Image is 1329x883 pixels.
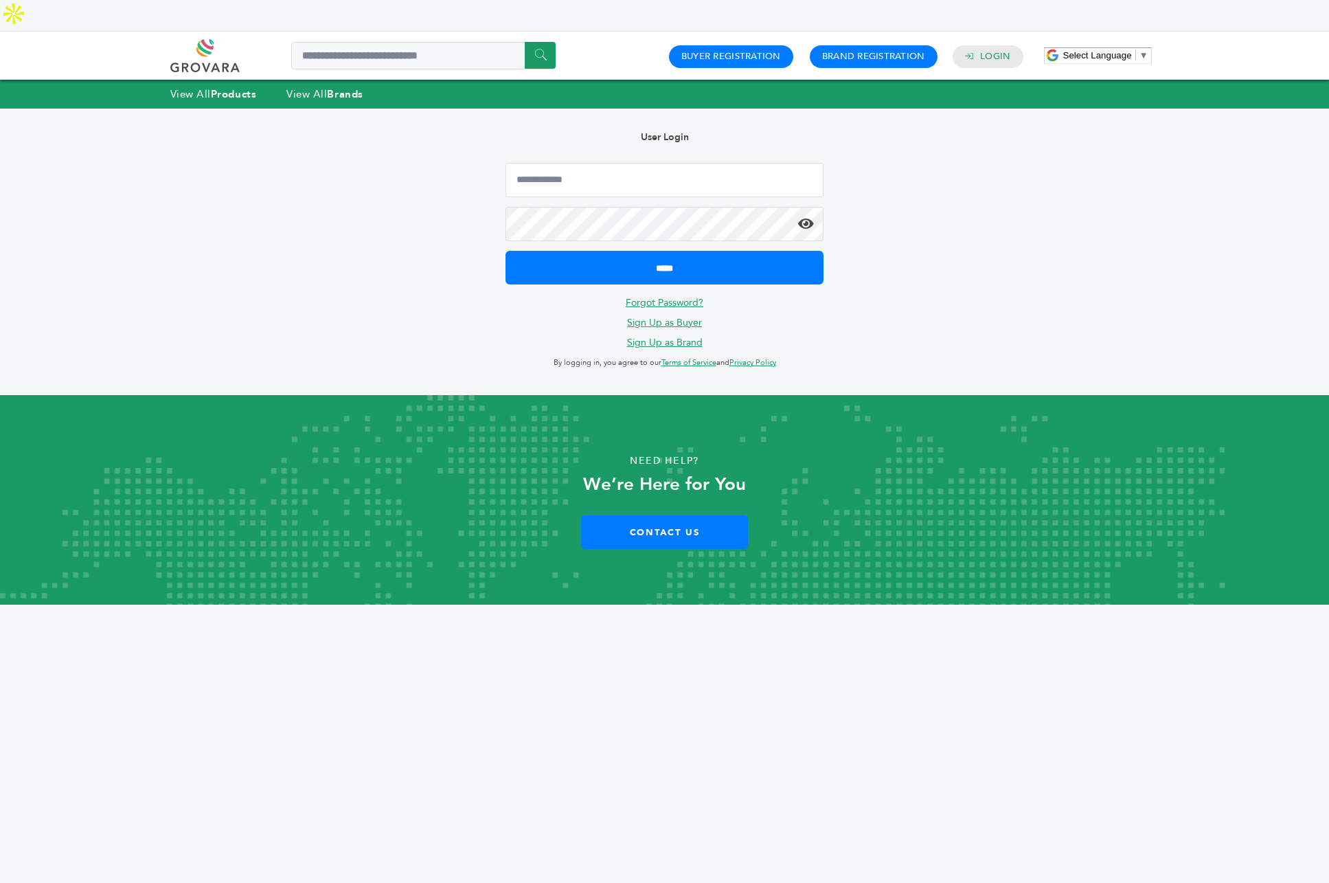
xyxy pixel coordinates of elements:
strong: Products [211,87,256,101]
a: Sign Up as Brand [627,336,703,349]
input: Search a product or brand... [291,42,556,69]
a: Contact Us [581,515,748,549]
a: Select Language​ [1063,50,1148,60]
a: Forgot Password? [626,296,703,309]
a: Privacy Policy [729,357,776,368]
input: Email Address [506,163,824,197]
a: View AllBrands [286,87,363,101]
a: Login [980,50,1010,63]
span: ▼ [1139,50,1148,60]
a: View AllProducts [170,87,257,101]
a: Buyer Registration [681,50,781,63]
b: User Login [641,131,689,144]
strong: Brands [327,87,363,101]
p: By logging in, you agree to our and [506,355,824,371]
a: Terms of Service [661,357,716,368]
input: Password [506,207,824,241]
a: Sign Up as Buyer [627,316,702,329]
a: Brand Registration [822,50,925,63]
p: Need Help? [67,451,1263,471]
strong: We’re Here for You [583,472,746,497]
span: Select Language [1063,50,1132,60]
